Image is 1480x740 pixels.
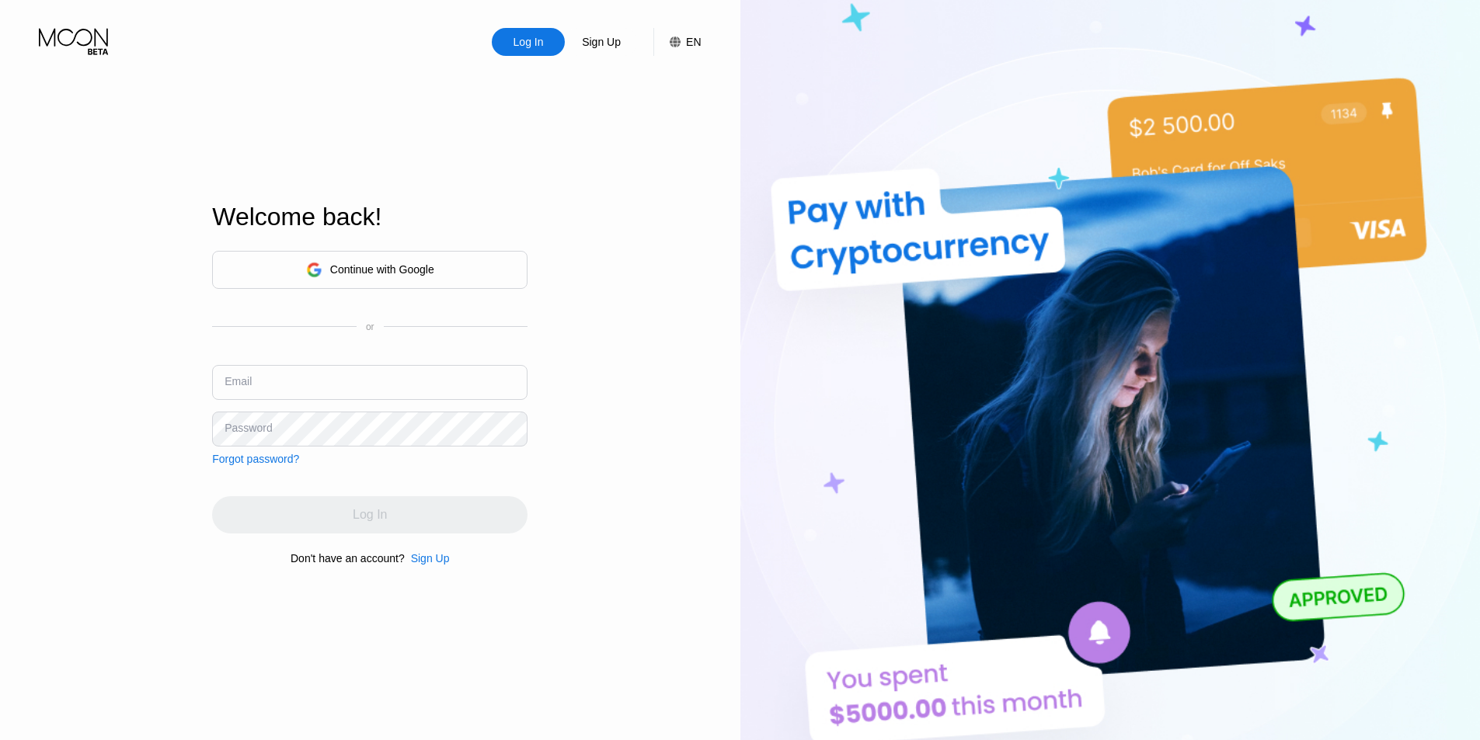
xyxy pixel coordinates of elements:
[512,34,545,50] div: Log In
[405,552,450,565] div: Sign Up
[580,34,622,50] div: Sign Up
[225,422,272,434] div: Password
[653,28,701,56] div: EN
[212,251,528,289] div: Continue with Google
[565,28,638,56] div: Sign Up
[686,36,701,48] div: EN
[225,375,252,387] div: Email
[330,263,434,276] div: Continue with Google
[212,453,299,465] div: Forgot password?
[411,552,450,565] div: Sign Up
[366,321,374,332] div: or
[212,203,528,231] div: Welcome back!
[492,28,565,56] div: Log In
[291,552,405,565] div: Don't have an account?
